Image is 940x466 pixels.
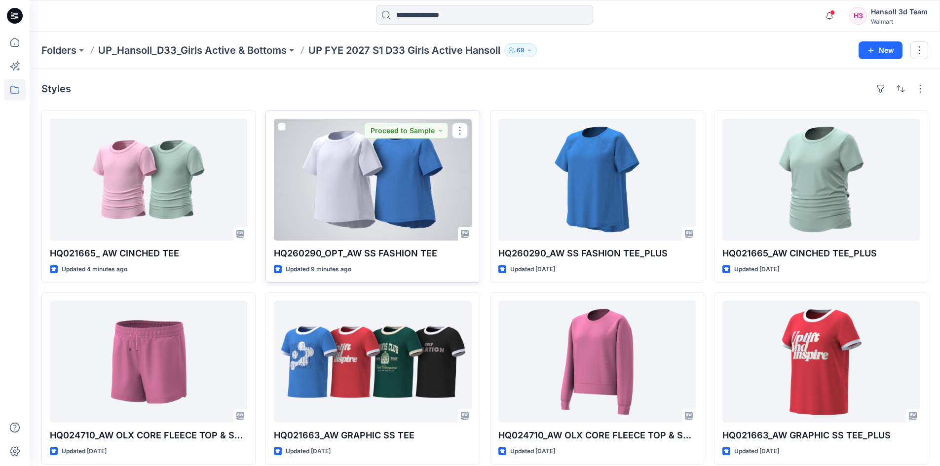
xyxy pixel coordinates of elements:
[498,119,696,241] a: HQ260290_AW SS FASHION TEE_PLUS
[517,45,525,56] p: 69
[722,119,920,241] a: HQ021665_AW CINCHED TEE_PLUS
[510,446,555,457] p: Updated [DATE]
[50,247,247,260] p: HQ021665_ AW CINCHED TEE
[274,119,471,241] a: HQ260290_OPT_AW SS FASHION TEE
[41,83,71,95] h4: Styles
[62,264,127,275] p: Updated 4 minutes ago
[722,429,920,442] p: HQ021663_AW GRAPHIC SS TEE_PLUS
[41,43,76,57] a: Folders
[722,301,920,423] a: HQ021663_AW GRAPHIC SS TEE_PLUS
[871,6,928,18] div: Hansoll 3d Team
[498,429,696,442] p: HQ024710_AW OLX CORE FLEECE TOP & SHORT SET_PLUS
[849,7,867,25] div: H3
[62,446,107,457] p: Updated [DATE]
[286,446,331,457] p: Updated [DATE]
[859,41,902,59] button: New
[98,43,287,57] a: UP_Hansoll_D33_Girls Active & Bottoms
[308,43,500,57] p: UP FYE 2027 S1 D33 Girls Active Hansoll
[274,429,471,442] p: HQ021663_AW GRAPHIC SS TEE
[504,43,537,57] button: 69
[274,301,471,423] a: HQ021663_AW GRAPHIC SS TEE
[722,247,920,260] p: HQ021665_AW CINCHED TEE_PLUS
[50,119,247,241] a: HQ021665_ AW CINCHED TEE
[286,264,351,275] p: Updated 9 minutes ago
[734,446,779,457] p: Updated [DATE]
[510,264,555,275] p: Updated [DATE]
[50,301,247,423] a: HQ024710_AW OLX CORE FLEECE TOP & SHORT SET_PLUS
[498,301,696,423] a: HQ024710_AW OLX CORE FLEECE TOP & SHORT SET_PLUS
[871,18,928,25] div: Walmart
[498,247,696,260] p: HQ260290_AW SS FASHION TEE_PLUS
[734,264,779,275] p: Updated [DATE]
[50,429,247,442] p: HQ024710_AW OLX CORE FLEECE TOP & SHORT SET_PLUS
[274,247,471,260] p: HQ260290_OPT_AW SS FASHION TEE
